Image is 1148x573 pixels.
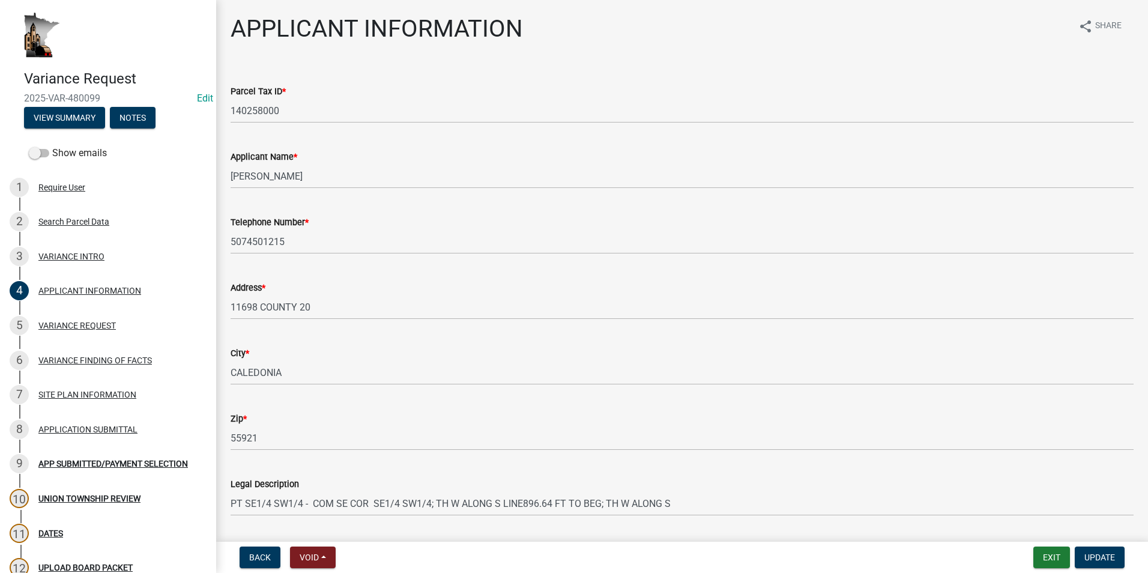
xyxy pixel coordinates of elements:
[197,92,213,104] a: Edit
[38,390,136,399] div: SITE PLAN INFORMATION
[38,356,152,365] div: VARIANCE FINDING OF FACTS
[10,420,29,439] div: 8
[10,524,29,543] div: 11
[38,529,63,538] div: DATES
[1078,19,1093,34] i: share
[38,425,137,434] div: APPLICATION SUBMITTAL
[290,547,336,568] button: Void
[110,107,156,129] button: Notes
[231,219,309,227] label: Telephone Number
[231,153,297,162] label: Applicant Name
[38,183,85,192] div: Require User
[10,281,29,300] div: 4
[249,553,271,562] span: Back
[10,351,29,370] div: 6
[10,385,29,404] div: 7
[231,481,299,489] label: Legal Description
[10,489,29,508] div: 10
[38,494,140,503] div: UNION TOWNSHIP REVIEW
[1084,553,1115,562] span: Update
[38,321,116,330] div: VARIANCE REQUEST
[231,415,247,423] label: Zip
[24,70,207,88] h4: Variance Request
[1075,547,1125,568] button: Update
[38,217,109,226] div: Search Parcel Data
[10,178,29,197] div: 1
[29,146,107,160] label: Show emails
[240,547,280,568] button: Back
[231,350,249,358] label: City
[1095,19,1122,34] span: Share
[1033,547,1070,568] button: Exit
[10,247,29,266] div: 3
[38,563,133,572] div: UPLOAD BOARD PACKET
[231,284,265,293] label: Address
[24,13,60,58] img: Houston County, Minnesota
[197,92,213,104] wm-modal-confirm: Edit Application Number
[231,88,286,96] label: Parcel Tax ID
[10,454,29,473] div: 9
[300,553,319,562] span: Void
[1069,14,1131,38] button: shareShare
[38,459,188,468] div: APP SUBMITTED/PAYMENT SELECTION
[24,92,192,104] span: 2025-VAR-480099
[10,212,29,231] div: 2
[10,316,29,335] div: 5
[38,252,104,261] div: VARIANCE INTRO
[110,114,156,123] wm-modal-confirm: Notes
[231,14,523,43] h1: APPLICANT INFORMATION
[24,107,105,129] button: View Summary
[38,286,141,295] div: APPLICANT INFORMATION
[24,114,105,123] wm-modal-confirm: Summary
